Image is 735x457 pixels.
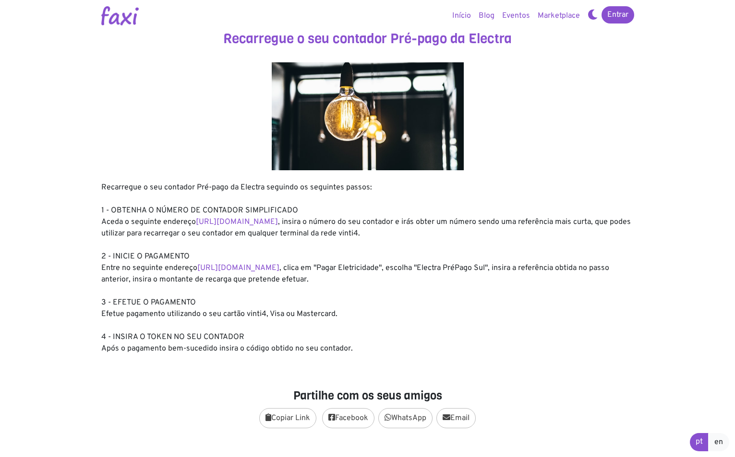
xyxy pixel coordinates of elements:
[272,62,464,170] img: energy.jpg
[690,433,709,451] a: pt
[101,389,634,403] h4: Partilhe com os seus amigos
[101,6,139,25] img: Logotipo Faxi Online
[475,6,498,25] a: Blog
[101,31,634,47] h3: Recarregue o seu contador Pré-pago da Electra
[448,6,475,25] a: Início
[197,263,279,273] a: [URL][DOMAIN_NAME]
[378,408,433,428] a: WhatsApp
[101,182,634,354] div: Recarregue o seu contador Pré-pago da Electra seguindo os seguintes passos: 1 - OBTENHA O NÚMERO ...
[708,433,729,451] a: en
[196,217,278,227] a: [URL][DOMAIN_NAME]
[534,6,584,25] a: Marketplace
[322,408,374,428] a: Facebook
[602,6,634,23] a: Entrar
[259,408,316,428] button: Copiar Link
[498,6,534,25] a: Eventos
[436,408,476,428] a: Email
